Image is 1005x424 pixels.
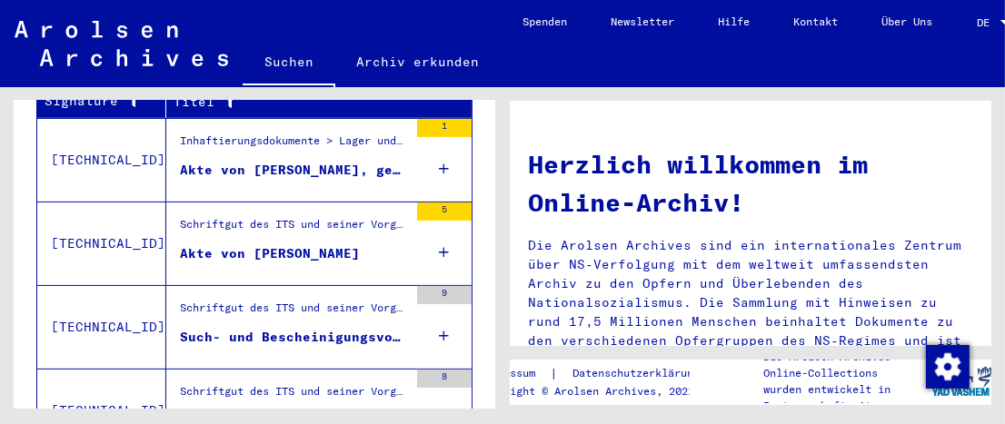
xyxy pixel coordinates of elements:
p: wurden entwickelt in Partnerschaft mit [763,381,931,414]
a: Suchen [243,40,335,87]
div: 8 [417,370,472,388]
div: Titel [174,87,450,116]
div: Schriftgut des ITS und seiner Vorgänger > Bearbeitung von Anfragen > Suchvorgänge > Suchanfragen ... [180,216,408,242]
h1: Herzlich willkommen im Online-Archiv! [528,145,973,222]
div: Such- und Bescheinigungsvorgang Nr. 1.074.669 für [PERSON_NAME] geboren [DEMOGRAPHIC_DATA] [180,328,408,347]
p: Die Arolsen Archives Online-Collections [763,349,931,381]
div: Akte von [PERSON_NAME] [180,244,360,263]
div: | [478,364,721,383]
div: Signature [45,92,143,111]
div: Titel [174,93,427,112]
div: Schriftgut des ITS und seiner Vorgänger > Bearbeitung von Anfragen > Fallbezogene [MEDICAL_DATA] ... [180,383,408,409]
span: DE [977,16,997,29]
img: Arolsen_neg.svg [15,21,228,66]
a: Impressum [478,364,550,383]
a: Datenschutzerklärung [558,364,721,383]
p: Die Arolsen Archives sind ein internationales Zentrum über NS-Verfolgung mit dem weltweit umfasse... [528,236,973,389]
div: Signature [45,87,165,116]
p: Copyright © Arolsen Archives, 2021 [478,383,721,399]
img: Zustimmung ändern [926,345,970,389]
div: Akte von [PERSON_NAME], geboren am [DEMOGRAPHIC_DATA] [180,161,408,180]
div: Zustimmung ändern [925,344,969,388]
div: Inhaftierungsdokumente > Lager und Ghettos > Konzentrationslager [GEOGRAPHIC_DATA] > Individuelle... [180,133,408,158]
a: Archiv erkunden [335,40,502,84]
div: Schriftgut des ITS und seiner Vorgänger > Bearbeitung von Anfragen > Fallbezogene [MEDICAL_DATA] ... [180,300,408,325]
td: [TECHNICAL_ID] [37,285,166,369]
